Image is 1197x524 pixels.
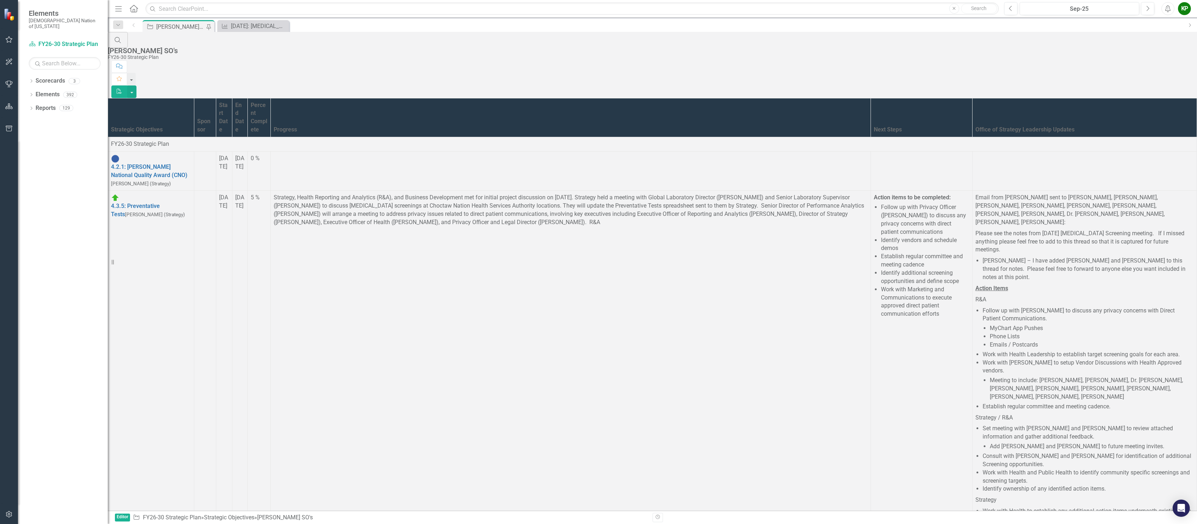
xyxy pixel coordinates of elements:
[983,425,1194,441] li: Set meeting with [PERSON_NAME] and [PERSON_NAME] to review attached information and gather additi...
[975,294,1194,305] p: R&A
[961,4,997,14] button: Search
[990,376,1194,401] li: Meeting to include: [PERSON_NAME], [PERSON_NAME], Dr. [PERSON_NAME], [PERSON_NAME], [PERSON_NAME]...
[111,163,187,178] a: 4.2.1: [PERSON_NAME] National Quality Award (CNO)
[125,212,185,217] small: [PERSON_NAME] (Strategy)
[29,18,101,29] small: [DEMOGRAPHIC_DATA] Nation of [US_STATE]
[248,151,271,191] td: Double-Click to Edit
[111,203,160,218] a: 4.3.5: Preventative Tests
[990,442,1194,451] li: Add [PERSON_NAME] and [PERSON_NAME] to future meeting invites.
[251,194,268,202] div: 5 %
[251,101,268,134] div: Percent Complete
[881,269,969,286] li: Identify additional screening opportunities and define scope
[983,403,1194,411] li: Establish regular committee and meeting cadence.
[975,228,1194,256] p: Please see the notes from [DATE] [MEDICAL_DATA] Screening meeting. If I missed anything please fe...
[235,155,244,170] span: [DATE]
[881,203,969,236] li: Follow up with Privacy Officer ([PERSON_NAME]) to discuss any privacy concerns with direct patien...
[274,194,868,226] p: Strategy, Health Reporting and Analytics (R&A), and Business Development met for initial project ...
[194,151,216,191] td: Double-Click to Edit
[111,126,191,134] div: Strategic Objectives
[111,181,171,186] small: [PERSON_NAME] (Strategy)
[251,154,268,163] div: 0 %
[29,9,101,18] span: Elements
[975,412,1194,423] p: Strategy / R&A
[143,514,201,521] a: FY26-30 Strategic Plan
[1178,2,1191,15] button: KP
[874,126,969,134] div: Next Steps
[4,8,16,21] img: ClearPoint Strategy
[983,469,1194,485] li: Work with Health and Public Health to identify community specific screenings and screening targets.
[232,151,248,191] td: Double-Click to Edit
[990,333,1194,341] li: Phone Lists
[975,495,1194,506] p: Strategy
[990,341,1194,349] li: Emails / Postcards
[111,140,169,147] span: FY26-30 Strategic Plan
[219,155,228,170] span: [DATE]
[197,117,213,134] div: Sponsor
[881,236,969,253] li: Identify vendors and schedule demos
[881,252,969,269] li: Establish regular committee and meeting cadence
[145,3,999,15] input: Search ClearPoint...
[216,151,232,191] td: Double-Click to Edit
[1020,2,1139,15] button: Sep-25
[59,105,73,111] div: 129
[133,514,647,522] div: » »
[63,92,77,98] div: 392
[881,286,969,318] li: Work with Marketing and Communications to execute approved direct patient communication efforts
[1022,5,1137,13] div: Sep-25
[36,77,65,85] a: Scorecards
[204,514,254,521] a: Strategic Objectives
[274,126,868,134] div: Progress
[219,194,228,209] span: [DATE]
[235,101,245,134] div: End Date
[983,452,1194,469] li: Consult with [PERSON_NAME] and [PERSON_NAME] for identification of additional Screening opportuni...
[983,507,1194,515] li: Work with Health to establish any additional action items underneath existing SO’s.
[115,514,130,522] span: Editor
[231,22,287,31] div: [DATE]: [MEDICAL_DATA] Funding KPIs
[972,151,1197,191] td: Double-Click to Edit
[975,194,1194,228] p: Email from [PERSON_NAME] sent to [PERSON_NAME], [PERSON_NAME], [PERSON_NAME], [PERSON_NAME], [PER...
[29,40,101,48] a: FY26-30 Strategic Plan
[871,151,972,191] td: Double-Click to Edit
[971,5,987,11] span: Search
[990,324,1194,333] li: MyChart App Pushes
[111,194,120,202] img: On Target
[111,154,120,163] img: Not Started
[69,78,80,84] div: 3
[257,514,313,521] div: [PERSON_NAME] SO's
[975,126,1194,134] div: Office of Strategy Leadership Updates
[29,57,101,70] input: Search Below...
[983,485,1194,493] li: Identify ownership of any identified action items.
[219,22,287,31] a: [DATE]: [MEDICAL_DATA] Funding KPIs
[983,359,1194,375] li: Work with [PERSON_NAME] to setup Vendor Discussions with Health Approved vendors.
[36,104,56,112] a: Reports
[983,257,1194,282] li: [PERSON_NAME] – I have added [PERSON_NAME] and [PERSON_NAME] to this thread for notes. Please fee...
[271,151,871,191] td: Double-Click to Edit
[219,101,229,134] div: Start Date
[36,91,60,99] a: Elements
[983,351,1194,359] li: Work with Health Leadership to establish target screening goals for each area.
[108,47,1193,55] div: [PERSON_NAME] SO's
[108,151,194,191] td: Double-Click to Edit Right Click for Context Menu
[983,307,1194,323] li: Follow up with [PERSON_NAME] to discuss any privacy concerns with Direct Patient Communications.
[1173,500,1190,517] div: Open Intercom Messenger
[156,22,205,31] div: [PERSON_NAME] SO's
[108,55,1193,60] div: FY26-30 Strategic Plan
[874,194,951,201] strong: Action items to be completed:
[235,194,244,209] span: [DATE]
[975,285,1008,292] u: Action Items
